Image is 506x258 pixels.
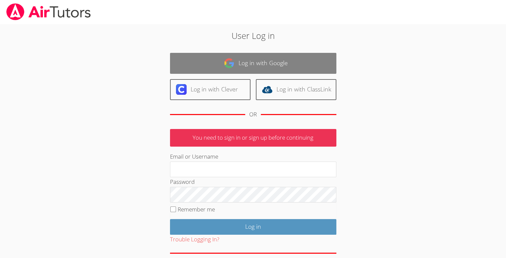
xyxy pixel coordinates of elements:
img: clever-logo-6eab21bc6e7a338710f1a6ff85c0baf02591cd810cc4098c63d3a4b26e2feb20.svg [176,84,187,95]
a: Log in with Google [170,53,336,74]
img: google-logo-50288ca7cdecda66e5e0955fdab243c47b7ad437acaf1139b6f446037453330a.svg [224,58,235,68]
input: Log in [170,219,336,235]
h2: User Log in [116,29,390,42]
a: Log in with ClassLink [256,79,336,100]
button: Trouble Logging In? [170,235,219,244]
img: classlink-logo-d6bb404cc1216ec64c9a2012d9dc4662098be43eaf13dc465df04b49fa7ab582.svg [262,84,272,95]
label: Password [170,178,195,186]
a: Log in with Clever [170,79,251,100]
img: airtutors_banner-c4298cdbf04f3fff15de1276eac7730deb9818008684d7c2e4769d2f7ddbe033.png [6,3,91,20]
div: OR [249,110,257,119]
p: You need to sign in or sign up before continuing [170,129,336,147]
label: Remember me [178,205,215,213]
label: Email or Username [170,153,218,160]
